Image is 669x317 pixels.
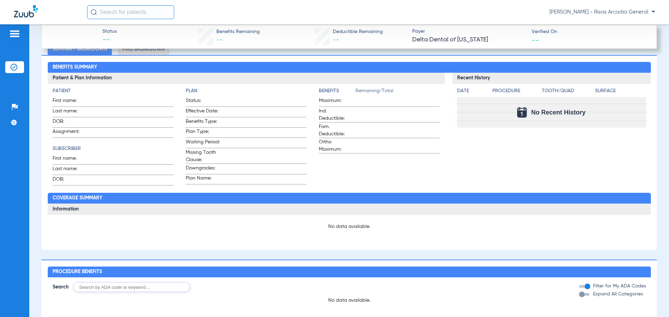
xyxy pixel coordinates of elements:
[53,155,87,164] span: First name:
[87,5,174,19] input: Search for patients
[53,108,87,117] span: Last name:
[53,145,174,152] h4: Subscriber
[186,175,220,184] span: Plan Name:
[48,73,445,84] h3: Patient & Plan Information
[73,282,190,292] input: Search by ADA code or keyword…
[549,9,655,16] span: [PERSON_NAME] - Risas Arcadia General
[532,36,539,43] span: --
[457,87,486,97] app-breakdown-title: Date
[333,28,383,35] span: Deductible Remaining
[595,87,646,97] app-breakdown-title: Surface
[14,5,38,17] img: Zuub Logo
[319,138,353,153] span: Ortho Maximum:
[48,193,651,204] h2: Coverage Summary
[53,87,174,95] h4: Patient
[48,62,651,73] h2: Benefits Summary
[186,108,220,117] span: Effective Date:
[333,37,339,43] span: --
[517,107,527,118] img: Calendar
[186,118,220,127] span: Benefits Type:
[53,223,646,230] p: No data available.
[492,87,540,97] app-breakdown-title: Procedure
[595,87,646,95] h4: Surface
[53,97,87,106] span: First name:
[592,283,646,290] label: Filter for My ADA Codes
[53,176,87,185] span: DOB:
[216,37,223,43] span: --
[457,87,486,95] h4: Date
[531,109,585,116] span: No Recent History
[186,128,220,137] span: Plan Type:
[48,297,651,304] p: No data available.
[319,123,353,138] span: Fam. Deductible:
[102,28,117,35] span: Status
[634,284,669,317] iframe: Chat Widget
[542,87,593,97] app-breakdown-title: Tooth/Quad
[102,35,117,45] span: --
[53,118,87,127] span: DOB:
[53,128,87,137] span: Assignment:
[48,267,651,278] h2: Procedure Benefits
[186,87,307,95] h4: Plan
[53,284,69,291] span: Search
[412,35,526,44] span: Delta Dental of [US_STATE]
[319,87,355,97] app-breakdown-title: Benefits
[355,87,440,97] span: Remaining/Total
[118,43,169,55] li: Full Breakdown
[412,28,526,35] span: Payer
[53,165,87,175] span: Last name:
[319,108,353,122] span: Ind. Deductible:
[48,204,651,215] h3: Information
[492,87,540,95] h4: Procedure
[216,28,260,35] span: Benefits Remaining
[319,87,355,95] h4: Benefits
[91,9,97,15] img: Search Icon
[9,30,20,38] img: hamburger-icon
[186,149,220,164] span: Missing Tooth Clause:
[532,28,645,35] span: Verified On
[452,73,651,84] h3: Recent History
[319,97,353,106] span: Maximum:
[48,43,112,55] li: Summary Breakdown
[186,165,220,174] span: Downgrades:
[186,138,220,148] span: Waiting Period:
[542,87,593,95] h4: Tooth/Quad
[186,97,220,106] span: Status:
[593,292,643,296] span: Expand All Categories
